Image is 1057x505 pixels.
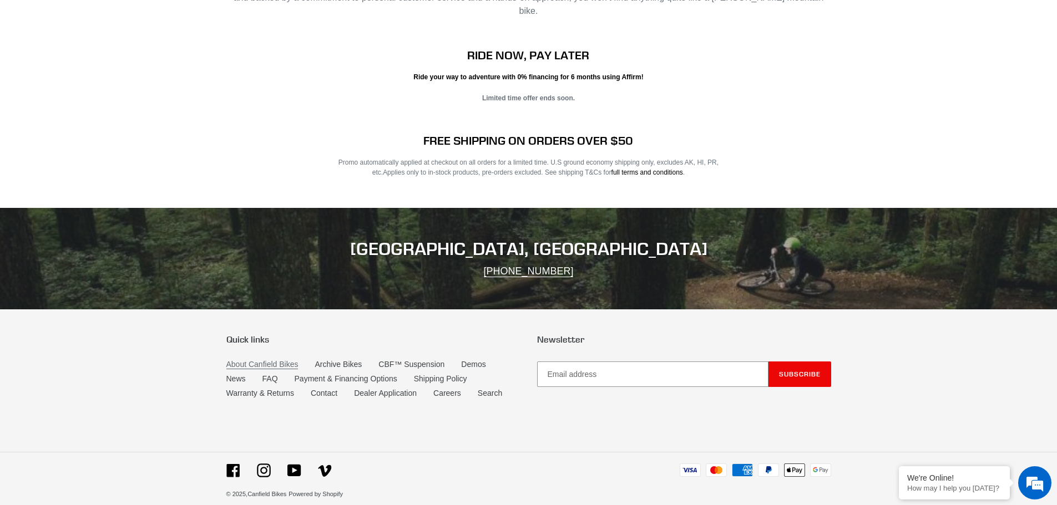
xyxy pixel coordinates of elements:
input: Email address [537,361,768,387]
a: full terms and conditions [611,169,683,176]
a: CBF™ Suspension [378,360,444,369]
div: Minimize live chat window [182,6,209,32]
small: © 2025, [226,491,287,497]
p: Quick links [226,334,520,345]
div: Chat with us now [74,62,203,76]
strong: Limited time offer ends soon. [482,94,575,102]
a: Canfield Bikes [247,491,286,497]
a: News [226,374,246,383]
h2: RIDE NOW, PAY LATER [330,48,727,62]
p: Newsletter [537,334,831,345]
a: Demos [461,360,485,369]
span: We're online! [64,140,153,252]
div: Navigation go back [12,61,29,78]
a: [PHONE_NUMBER] [484,266,574,277]
a: Warranty & Returns [226,389,294,397]
a: Shipping Policy [414,374,467,383]
a: About Canfield Bikes [226,360,299,369]
p: Promo automatically applied at checkout on all orders for a limited time. U.S ground economy ship... [330,157,727,177]
strong: Ride your way to adventure with 0% financing for 6 months using Affirm! [413,73,643,81]
a: Careers [433,389,461,397]
a: Powered by Shopify [289,491,343,497]
div: We're Online! [907,473,1002,482]
a: Contact [311,389,337,397]
a: Archive Bikes [315,360,362,369]
button: Subscribe [768,361,831,387]
a: Search [478,389,502,397]
a: FAQ [262,374,278,383]
span: Subscribe [779,370,821,378]
h2: [GEOGRAPHIC_DATA], [GEOGRAPHIC_DATA] [226,238,831,259]
h2: FREE SHIPPING ON ORDERS OVER $50 [330,134,727,147]
img: d_696896380_company_1647369064580_696896380 [36,55,63,83]
textarea: Type your message and hit 'Enter' [6,303,211,341]
a: Payment & Financing Options [295,374,397,383]
a: Dealer Application [354,389,417,397]
p: How may I help you today? [907,484,1002,492]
